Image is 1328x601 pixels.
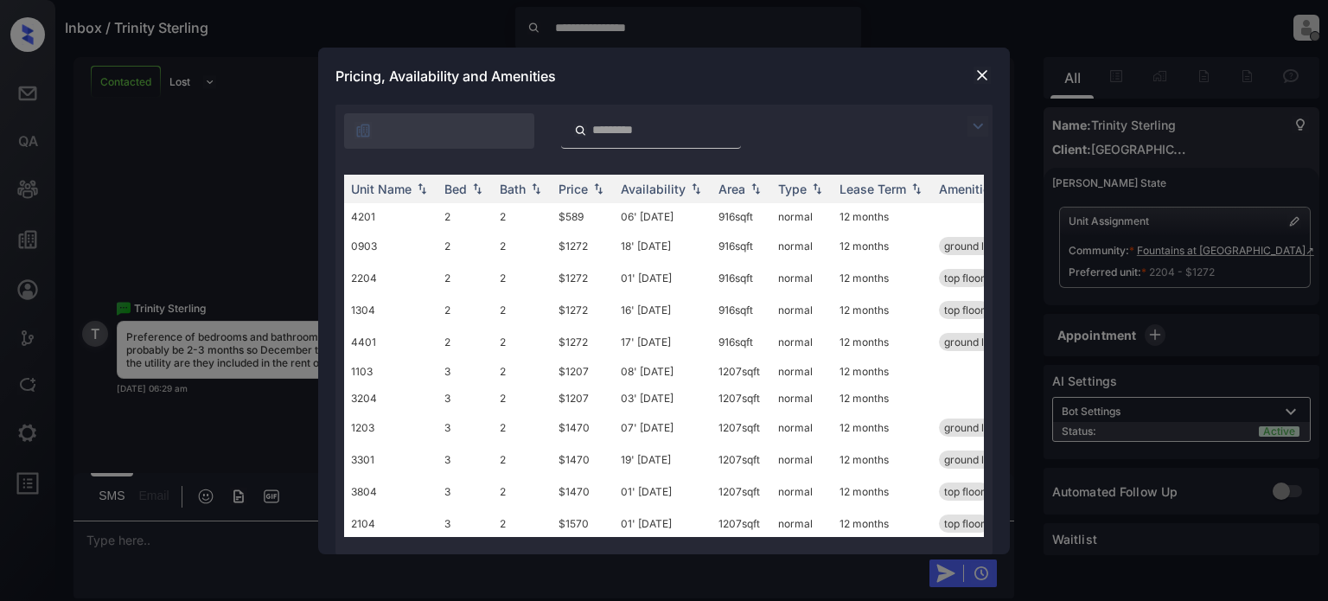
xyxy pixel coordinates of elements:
[444,182,467,196] div: Bed
[771,476,833,508] td: normal
[614,508,712,540] td: 01' [DATE]
[944,421,1005,434] span: ground level
[614,262,712,294] td: 01' [DATE]
[344,294,437,326] td: 1304
[318,48,1010,105] div: Pricing, Availability and Amenities
[614,203,712,230] td: 06' [DATE]
[493,230,552,262] td: 2
[771,412,833,444] td: normal
[939,182,997,196] div: Amenities
[344,444,437,476] td: 3301
[344,476,437,508] td: 3804
[493,385,552,412] td: 2
[833,230,932,262] td: 12 months
[614,444,712,476] td: 19' [DATE]
[552,508,614,540] td: $1570
[437,294,493,326] td: 2
[493,476,552,508] td: 2
[437,326,493,358] td: 2
[833,508,932,540] td: 12 months
[967,116,988,137] img: icon-zuma
[778,182,807,196] div: Type
[833,294,932,326] td: 12 months
[771,444,833,476] td: normal
[344,412,437,444] td: 1203
[771,203,833,230] td: normal
[590,182,607,195] img: sorting
[747,182,764,195] img: sorting
[833,358,932,385] td: 12 months
[344,230,437,262] td: 0903
[712,203,771,230] td: 916 sqft
[808,182,826,195] img: sorting
[771,294,833,326] td: normal
[493,326,552,358] td: 2
[354,122,372,139] img: icon-zuma
[493,358,552,385] td: 2
[833,412,932,444] td: 12 months
[712,262,771,294] td: 916 sqft
[437,476,493,508] td: 3
[712,358,771,385] td: 1207 sqft
[712,476,771,508] td: 1207 sqft
[437,358,493,385] td: 3
[493,508,552,540] td: 2
[614,412,712,444] td: 07' [DATE]
[344,203,437,230] td: 4201
[614,476,712,508] td: 01' [DATE]
[712,508,771,540] td: 1207 sqft
[833,262,932,294] td: 12 months
[552,385,614,412] td: $1207
[552,294,614,326] td: $1272
[493,203,552,230] td: 2
[944,272,985,285] span: top floor
[833,444,932,476] td: 12 months
[351,182,412,196] div: Unit Name
[771,358,833,385] td: normal
[833,476,932,508] td: 12 months
[552,326,614,358] td: $1272
[552,262,614,294] td: $1272
[437,412,493,444] td: 3
[493,412,552,444] td: 2
[413,182,431,195] img: sorting
[344,326,437,358] td: 4401
[437,230,493,262] td: 2
[771,262,833,294] td: normal
[771,230,833,262] td: normal
[944,517,985,530] span: top floor
[493,262,552,294] td: 2
[437,203,493,230] td: 2
[437,385,493,412] td: 3
[944,336,1005,348] span: ground level
[552,412,614,444] td: $1470
[908,182,925,195] img: sorting
[344,262,437,294] td: 2204
[944,453,1005,466] span: ground level
[840,182,906,196] div: Lease Term
[718,182,745,196] div: Area
[344,385,437,412] td: 3204
[771,326,833,358] td: normal
[712,326,771,358] td: 916 sqft
[712,294,771,326] td: 916 sqft
[469,182,486,195] img: sorting
[552,230,614,262] td: $1272
[437,262,493,294] td: 2
[552,203,614,230] td: $589
[974,67,991,84] img: close
[500,182,526,196] div: Bath
[771,385,833,412] td: normal
[614,294,712,326] td: 16' [DATE]
[712,412,771,444] td: 1207 sqft
[833,203,932,230] td: 12 months
[944,485,985,498] span: top floor
[437,508,493,540] td: 3
[712,385,771,412] td: 1207 sqft
[614,385,712,412] td: 03' [DATE]
[621,182,686,196] div: Availability
[944,304,985,316] span: top floor
[687,182,705,195] img: sorting
[944,240,1005,253] span: ground level
[552,444,614,476] td: $1470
